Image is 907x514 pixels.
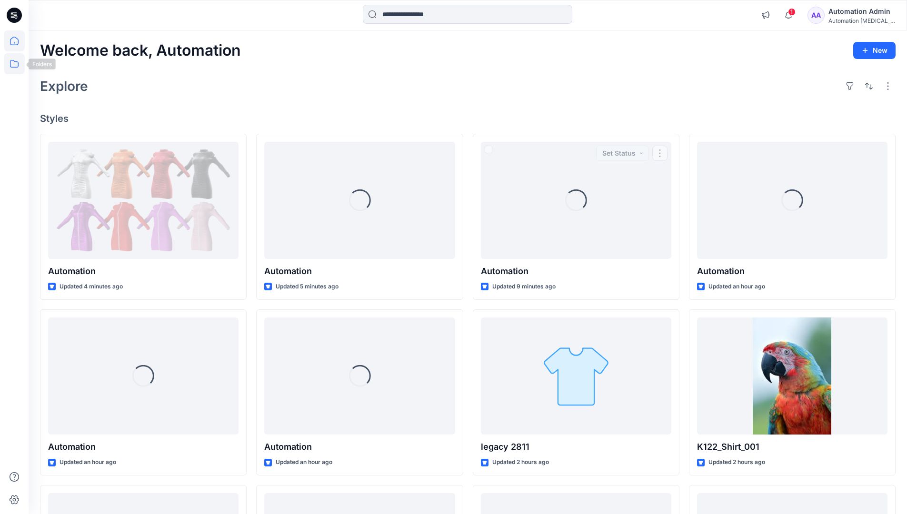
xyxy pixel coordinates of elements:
div: Automation Admin [828,6,895,17]
div: AA [807,7,825,24]
p: Automation [264,265,455,278]
h2: Welcome back, Automation [40,42,241,59]
div: Automation [MEDICAL_DATA]... [828,17,895,24]
p: Automation [697,265,887,278]
span: 1 [788,8,796,16]
a: K122_Shirt_001 [697,317,887,435]
a: Automation [48,142,239,259]
p: Updated 2 hours ago [708,457,765,467]
h4: Styles [40,113,896,124]
p: Updated an hour ago [60,457,116,467]
p: Automation [48,440,239,454]
p: Updated an hour ago [276,457,332,467]
p: Updated 5 minutes ago [276,282,339,292]
p: Updated 9 minutes ago [492,282,556,292]
p: Automation [48,265,239,278]
p: Updated an hour ago [708,282,765,292]
h2: Explore [40,79,88,94]
a: legacy 2811 [481,317,671,435]
p: K122_Shirt_001 [697,440,887,454]
button: New [853,42,896,59]
p: Automation [481,265,671,278]
p: Automation [264,440,455,454]
p: Updated 2 hours ago [492,457,549,467]
p: legacy 2811 [481,440,671,454]
p: Updated 4 minutes ago [60,282,123,292]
